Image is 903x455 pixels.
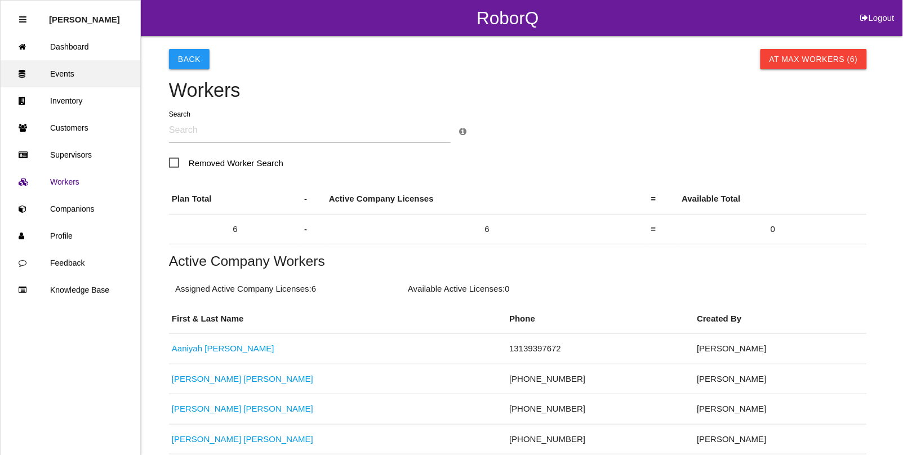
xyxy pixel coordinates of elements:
[169,156,283,170] span: Removed Worker Search
[1,60,140,87] a: Events
[19,6,26,33] div: Close
[760,49,867,69] button: At Max Workers (6)
[172,344,274,353] a: Aaniyah [PERSON_NAME]
[172,374,313,383] a: [PERSON_NAME] [PERSON_NAME]
[506,364,694,394] td: [PHONE_NUMBER]
[169,80,867,101] h4: Workers
[175,283,395,296] p: Assigned Active Company Licenses: 6
[1,141,140,168] a: Supervisors
[695,394,867,425] td: [PERSON_NAME]
[169,184,301,214] th: Plan Total
[695,334,867,364] td: [PERSON_NAME]
[648,214,679,244] th: =
[679,184,867,214] th: Available Total
[506,394,694,425] td: [PHONE_NUMBER]
[172,434,313,444] a: [PERSON_NAME] [PERSON_NAME]
[1,168,140,195] a: Workers
[301,184,326,214] th: -
[169,117,451,143] input: Search
[169,214,301,244] td: 6
[648,184,679,214] th: =
[326,214,648,244] td: 6
[301,214,326,244] th: -
[1,195,140,222] a: Companions
[1,249,140,276] a: Feedback
[459,127,466,136] a: Search Info
[1,114,140,141] a: Customers
[1,87,140,114] a: Inventory
[679,214,867,244] td: 0
[172,404,313,413] a: [PERSON_NAME] [PERSON_NAME]
[169,109,190,119] label: Search
[169,304,506,334] th: First & Last Name
[1,222,140,249] a: Profile
[695,364,867,394] td: [PERSON_NAME]
[695,304,867,334] th: Created By
[49,6,120,24] p: Rosie Blandino
[169,253,867,269] h5: Active Company Workers
[506,304,694,334] th: Phone
[408,283,628,296] p: Available Active Licenses: 0
[1,33,140,60] a: Dashboard
[1,276,140,304] a: Knowledge Base
[169,49,210,69] button: Back
[506,424,694,454] td: [PHONE_NUMBER]
[695,424,867,454] td: [PERSON_NAME]
[326,184,648,214] th: Active Company Licenses
[506,334,694,364] td: 13139397672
